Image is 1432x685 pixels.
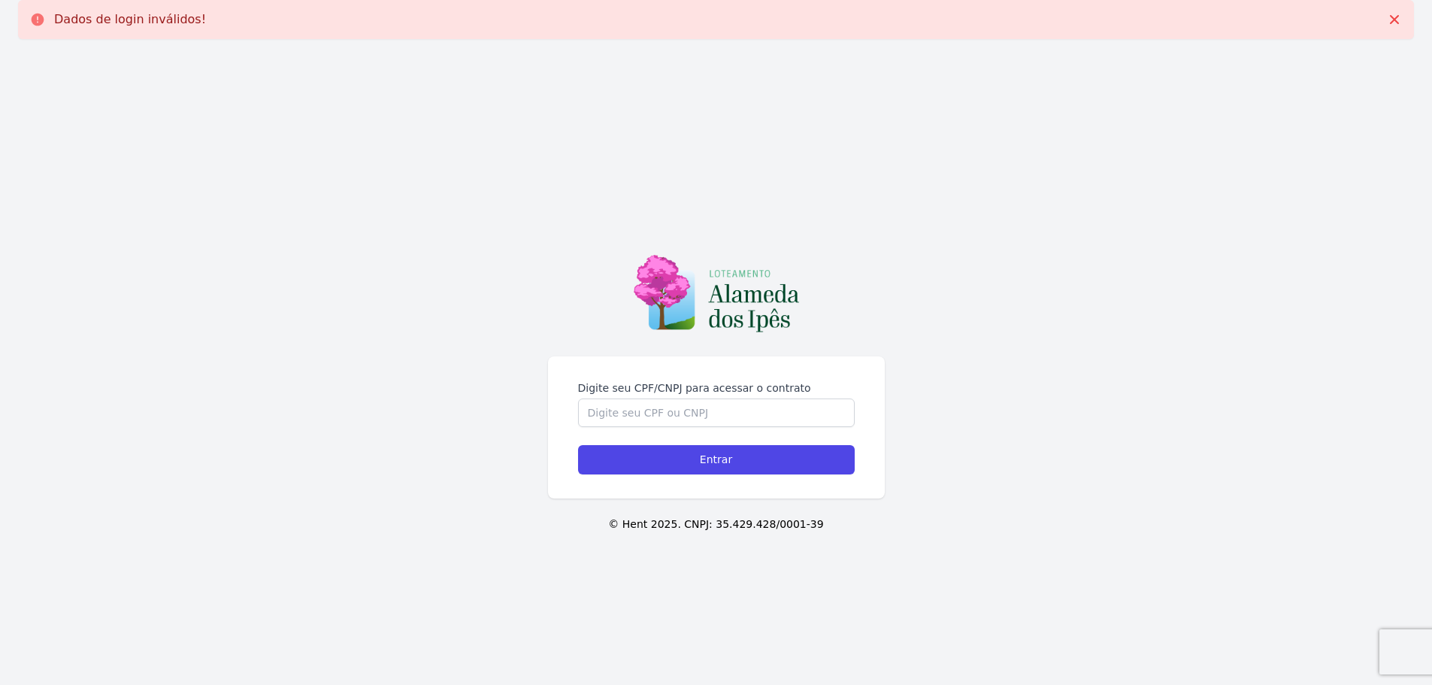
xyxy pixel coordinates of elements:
img: logo.png [634,255,799,332]
p: Dados de login inválidos! [54,12,206,27]
label: Digite seu CPF/CNPJ para acessar o contrato [578,380,855,396]
input: Entrar [578,445,855,474]
p: © Hent 2025. CNPJ: 35.429.428/0001-39 [24,517,1408,532]
input: Digite seu CPF ou CNPJ [578,399,855,427]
